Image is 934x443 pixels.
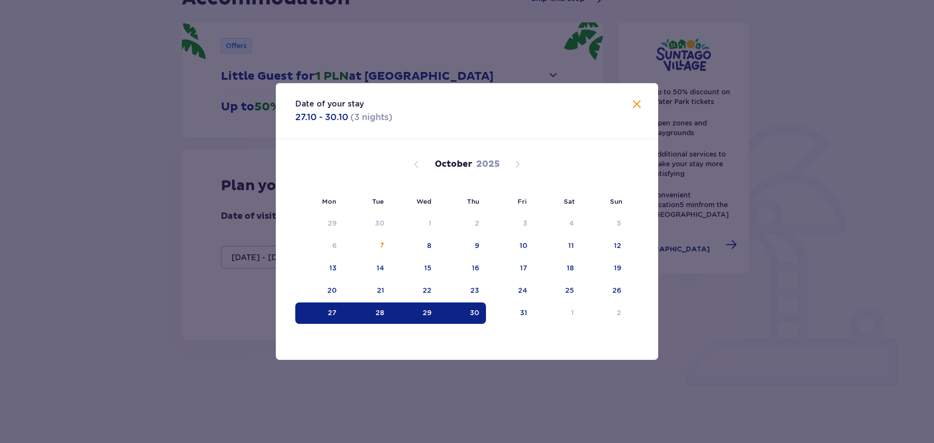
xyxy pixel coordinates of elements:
[467,197,479,205] small: Thu
[614,263,621,273] div: 19
[328,218,337,228] div: 29
[391,213,438,234] td: Date not available. Wednesday, October 1, 2025
[565,285,574,295] div: 25
[295,111,348,123] p: 27.10 - 30.10
[322,197,336,205] small: Mon
[612,285,621,295] div: 26
[375,218,384,228] div: 30
[438,213,486,234] td: Date not available. Thursday, October 2, 2025
[391,302,438,324] td: Date selected. Wednesday, October 29, 2025
[631,99,643,111] button: Close
[295,258,343,279] td: 13
[567,263,574,273] div: 18
[295,99,364,109] p: Date of your stay
[534,235,581,257] td: 11
[329,263,337,273] div: 13
[520,308,527,318] div: 31
[376,308,384,318] div: 28
[534,280,581,301] td: 25
[391,235,438,257] td: 8
[416,197,431,205] small: Wed
[328,308,337,318] div: 27
[438,258,486,279] td: 16
[520,263,527,273] div: 17
[411,159,422,170] button: Previous month
[581,280,628,301] td: 26
[564,197,575,205] small: Sat
[343,213,392,234] td: Date not available. Tuesday, September 30, 2025
[472,263,479,273] div: 16
[332,241,337,250] div: 6
[343,280,392,301] td: 21
[476,159,500,170] p: 2025
[475,241,479,250] div: 9
[429,218,431,228] div: 1
[380,241,384,250] div: 7
[423,285,431,295] div: 22
[569,218,574,228] div: 4
[470,308,479,318] div: 30
[343,258,392,279] td: 14
[520,241,527,250] div: 10
[486,258,534,279] td: 17
[372,197,384,205] small: Tue
[534,213,581,234] td: Date not available. Saturday, October 4, 2025
[424,263,431,273] div: 15
[295,302,343,324] td: Date selected. Monday, October 27, 2025
[327,285,337,295] div: 20
[438,302,486,324] td: Date selected. Thursday, October 30, 2025
[435,159,472,170] p: October
[617,308,621,318] div: 2
[438,235,486,257] td: 9
[377,285,384,295] div: 21
[581,235,628,257] td: 12
[343,235,392,257] td: 7
[475,218,479,228] div: 2
[295,213,343,234] td: Date not available. Monday, September 29, 2025
[523,218,527,228] div: 3
[295,280,343,301] td: 20
[486,302,534,324] td: 31
[617,218,621,228] div: 5
[518,197,527,205] small: Fri
[534,302,581,324] td: 1
[512,159,523,170] button: Next month
[610,197,622,205] small: Sun
[571,308,574,318] div: 1
[470,285,479,295] div: 23
[295,235,343,257] td: Date not available. Monday, October 6, 2025
[486,280,534,301] td: 24
[486,213,534,234] td: Date not available. Friday, October 3, 2025
[391,280,438,301] td: 22
[438,280,486,301] td: 23
[568,241,574,250] div: 11
[350,111,393,123] p: ( 3 nights )
[581,213,628,234] td: Date not available. Sunday, October 5, 2025
[343,302,392,324] td: Date selected. Tuesday, October 28, 2025
[581,302,628,324] td: 2
[486,235,534,257] td: 10
[423,308,431,318] div: 29
[518,285,527,295] div: 24
[614,241,621,250] div: 12
[581,258,628,279] td: 19
[391,258,438,279] td: 15
[534,258,581,279] td: 18
[377,263,384,273] div: 14
[427,241,431,250] div: 8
